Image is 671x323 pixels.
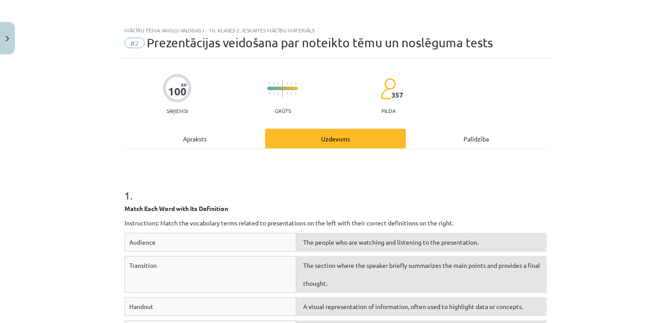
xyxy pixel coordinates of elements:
div: Uzdevums [265,129,406,148]
img: icon-short-line-57e1e144782c952c97e751825c79c345078a6d821885a25fce030b3d8c18986b.svg [273,92,274,95]
img: icon-short-line-57e1e144782c952c97e751825c79c345078a6d821885a25fce030b3d8c18986b.svg [269,82,270,84]
span: The section where the speaker briefly summarizes the main points and provides a final thought. [303,261,540,287]
h1: 1 . [125,174,546,201]
img: icon-short-line-57e1e144782c952c97e751825c79c345078a6d821885a25fce030b3d8c18986b.svg [269,92,270,95]
img: icon-short-line-57e1e144782c952c97e751825c79c345078a6d821885a25fce030b3d8c18986b.svg [287,82,287,84]
span: Handout [129,302,153,310]
span: Transition [129,261,157,269]
img: icon-short-line-57e1e144782c952c97e751825c79c345078a6d821885a25fce030b3d8c18986b.svg [291,82,292,84]
img: icon-short-line-57e1e144782c952c97e751825c79c345078a6d821885a25fce030b3d8c18986b.svg [278,92,279,95]
img: icon-short-line-57e1e144782c952c97e751825c79c345078a6d821885a25fce030b3d8c18986b.svg [278,82,279,84]
span: XP [181,82,187,87]
p: Saņemsi [163,108,191,114]
strong: Match Each Word with Its Definition [125,204,228,212]
div: Apraksts [125,129,265,148]
div: 100 [168,85,187,98]
img: icon-short-line-57e1e144782c952c97e751825c79c345078a6d821885a25fce030b3d8c18986b.svg [273,82,274,84]
p: Instructions: Match the vocabulary terms related to presentations on the left with their correct ... [125,218,546,228]
img: icon-long-line-d9ea69661e0d244f92f715978eff75569469978d946b2353a9bb055b3ed8787d.svg [282,80,283,97]
span: Audience [129,238,156,246]
p: pilda [381,108,395,114]
span: #2 [125,38,145,48]
img: icon-short-line-57e1e144782c952c97e751825c79c345078a6d821885a25fce030b3d8c18986b.svg [291,92,292,95]
img: icon-short-line-57e1e144782c952c97e751825c79c345078a6d821885a25fce030b3d8c18986b.svg [287,92,287,95]
span: 357 [391,91,403,99]
p: Grūts [275,108,291,114]
div: Palīdzība [406,129,546,148]
span: Prezentācijas veidošana par noteikto tēmu un noslēguma tests [147,35,493,50]
img: students-c634bb4e5e11cddfef0936a35e636f08e4e9abd3cc4e673bd6f9a4125e45ecb1.svg [380,78,396,100]
span: The people who are watching and listening to the presentation. [303,238,478,246]
span: A visual representation of information, often used to highlight data or concepts. [303,302,523,310]
img: icon-close-lesson-0947bae3869378f0d4975bcd49f059093ad1ed9edebbc8119c70593378902aed.svg [6,36,9,42]
div: Mācību tēma: Angļu valodas i - 10. klases 2. ieskaites mācību materiāls [125,27,546,33]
